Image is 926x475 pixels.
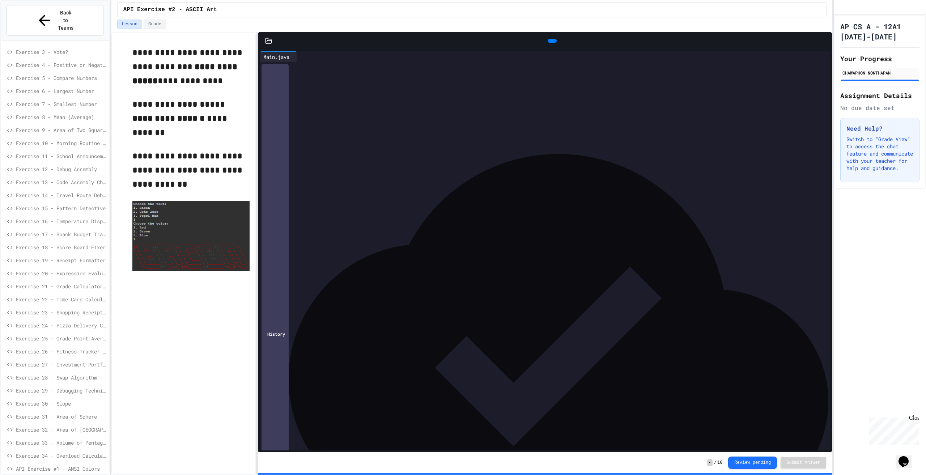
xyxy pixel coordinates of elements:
[16,452,106,459] span: Exercise 34 - Overload Calculate Average
[144,20,166,29] button: Grade
[717,460,722,466] span: 10
[16,283,106,290] span: Exercise 21 - Grade Calculator Pro
[16,230,106,238] span: Exercise 17 - Snack Budget Tracker
[16,152,106,160] span: Exercise 11 - School Announcements
[781,457,826,468] button: Submit Answer
[16,74,106,82] span: Exercise 5 - Compare Numbers
[16,296,106,303] span: Exercise 22 - Time Card Calculator
[16,48,106,56] span: Exercise 3 - Vote?
[840,90,919,101] h2: Assignment Details
[728,457,777,469] button: Review pending
[16,270,106,277] span: Exercise 20 - Expression Evaluator Fix
[840,21,919,42] h1: AP CS A - 12A1 [DATE]-[DATE]
[16,204,106,212] span: Exercise 15 - Pattern Detective
[16,309,106,316] span: Exercise 23 - Shopping Receipt Builder
[16,387,106,394] span: Exercise 29 - Debugging Techniques
[260,51,297,62] div: Main.java
[842,69,917,76] div: CHAWAPHON NONTHAPAN
[16,361,106,368] span: Exercise 27 - Investment Portfolio Tracker
[16,126,106,134] span: Exercise 9 - Area of Two Squares
[16,335,106,342] span: Exercise 25 - Grade Point Average
[714,460,717,466] span: /
[16,374,106,381] span: Exercise 28 - Swap Algorithm
[3,3,50,46] div: Chat with us now!Close
[16,322,106,329] span: Exercise 24 - Pizza Delivery Calculator
[16,100,106,108] span: Exercise 7 - Smallest Number
[16,426,106,433] span: Exercise 32 - Area of [GEOGRAPHIC_DATA]
[16,243,106,251] span: Exercise 18 - Score Board Fixer
[16,191,106,199] span: Exercise 14 - Travel Route Debugger
[16,439,106,446] span: Exercise 33 - Volume of Pentagon Prism
[57,9,74,32] span: Back to Teams
[16,217,106,225] span: Exercise 16 - Temperature Display Fix
[117,20,142,29] button: Lesson
[16,400,106,407] span: Exercise 30 - Slope
[786,460,820,466] span: Submit Answer
[866,415,919,445] iframe: chat widget
[123,5,217,14] span: API Exercise #2 - ASCII Art
[16,61,106,69] span: Exercise 4 - Positive or Negative?
[16,413,106,420] span: Exercise 31 - Area of Sphere
[16,139,106,147] span: Exercise 10 - Morning Routine Fix
[707,459,713,466] span: -
[16,348,106,355] span: Exercise 26 - Fitness Tracker Debugger
[16,465,106,472] span: API Exercise #1 - ANSI Colors
[840,54,919,64] h2: Your Progress
[896,446,919,468] iframe: chat widget
[16,256,106,264] span: Exercise 19 - Receipt Formatter
[846,136,913,172] p: Switch to "Grade View" to access the chat feature and communicate with your teacher for help and ...
[16,113,106,121] span: Exercise 8 - Mean (Average)
[260,53,293,61] div: Main.java
[16,178,106,186] span: Exercise 13 - Code Assembly Challenge
[846,124,913,133] h3: Need Help?
[16,87,106,95] span: Exercise 6 - Largest Number
[7,5,103,36] button: Back to Teams
[840,103,919,112] div: No due date set
[16,165,106,173] span: Exercise 12 - Debug Assembly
